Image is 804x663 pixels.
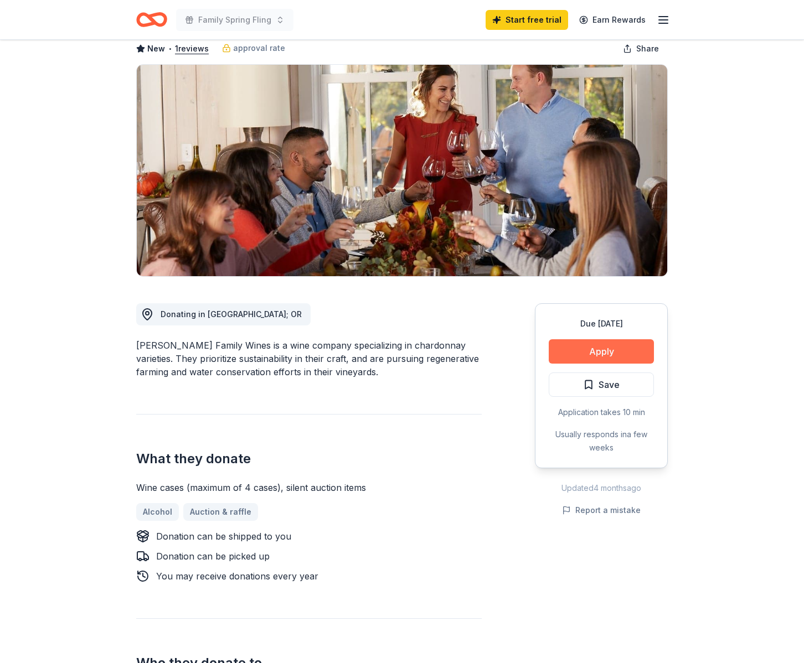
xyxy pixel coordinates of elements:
div: Donation can be shipped to you [156,530,291,543]
button: Save [549,372,654,397]
button: Share [614,38,668,60]
span: Family Spring Fling [198,13,271,27]
a: approval rate [222,42,285,55]
div: Due [DATE] [549,317,654,330]
div: [PERSON_NAME] Family Wines is a wine company specializing in chardonnay varieties. They prioritiz... [136,339,482,379]
div: Donation can be picked up [156,550,270,563]
a: Home [136,7,167,33]
h2: What they donate [136,450,482,468]
button: Report a mistake [562,504,641,517]
span: approval rate [233,42,285,55]
span: Save [599,377,620,392]
span: Share [636,42,659,55]
div: You may receive donations every year [156,569,318,583]
a: Alcohol [136,503,179,521]
button: 1reviews [175,42,209,55]
button: Apply [549,339,654,364]
div: Updated 4 months ago [535,481,668,495]
span: New [147,42,165,55]
div: Wine cases (maximum of 4 cases), silent auction items [136,481,482,494]
div: Application takes 10 min [549,406,654,419]
span: Donating in [GEOGRAPHIC_DATA]; OR [161,309,302,319]
a: Auction & raffle [183,503,258,521]
img: Image for Jackson Family Wines [137,65,667,276]
span: • [168,44,172,53]
div: Usually responds in a few weeks [549,428,654,454]
a: Earn Rewards [573,10,652,30]
a: Start free trial [486,10,568,30]
button: Family Spring Fling [176,9,293,31]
